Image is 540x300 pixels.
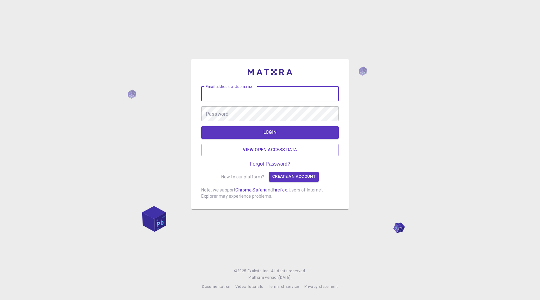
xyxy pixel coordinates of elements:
a: Firefox [273,187,287,192]
a: Privacy statement [304,283,338,290]
span: Privacy statement [304,284,338,289]
a: [DATE]. [279,274,292,281]
a: Safari [252,187,265,192]
span: Exabyte Inc. [247,269,270,273]
span: All rights reserved. [271,268,306,274]
a: Video Tutorials [235,283,263,290]
p: Note: we support , and . Users of Internet Explorer may experience problems. [201,187,339,199]
button: LOGIN [201,126,339,139]
span: Platform version [248,275,279,281]
a: Terms of service [268,283,299,290]
a: Forgot Password? [250,161,290,167]
span: Documentation [202,284,230,289]
p: New to our platform? [221,174,264,180]
a: Documentation [202,283,230,290]
span: [DATE] . [279,275,292,280]
label: Email address or Username [206,84,252,89]
a: Exabyte Inc. [247,268,270,274]
a: Create an account [269,172,319,182]
a: Chrome [235,187,252,192]
span: Video Tutorials [235,284,263,289]
span: Terms of service [268,284,299,289]
a: View open access data [201,144,339,156]
span: © 2025 [234,268,247,274]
